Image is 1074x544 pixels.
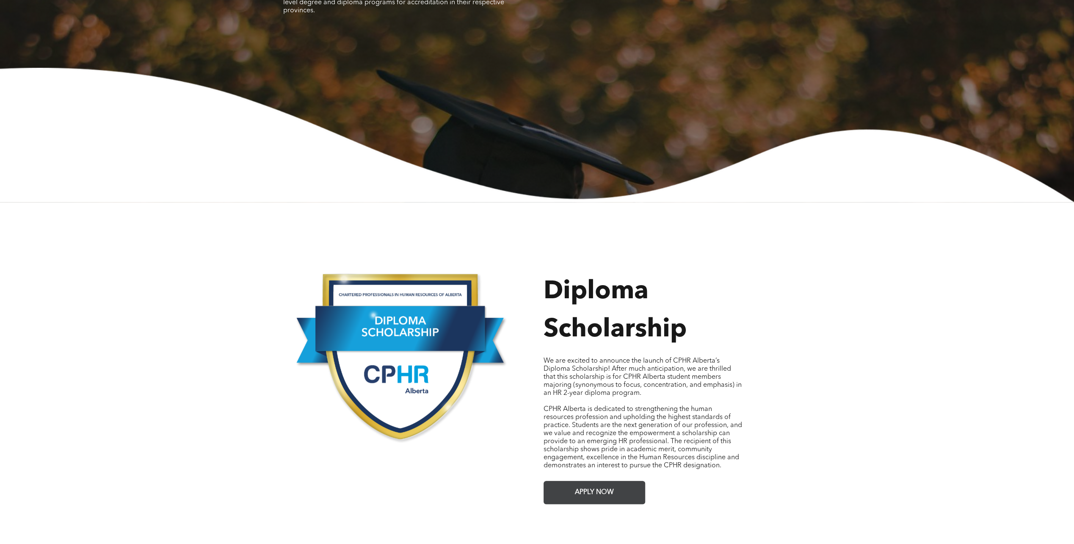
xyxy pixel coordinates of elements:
span: Diploma Scholarship [544,279,687,343]
span: APPLY NOW [572,484,617,501]
span: We are excited to announce the launch of CPHR Alberta’s Diploma Scholarship! After much anticipat... [544,358,742,397]
a: APPLY NOW [544,481,645,504]
span: CPHR Alberta is dedicated to strengthening the human resources profession and upholding the highe... [544,406,742,469]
